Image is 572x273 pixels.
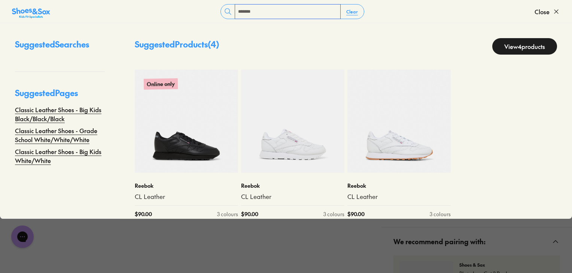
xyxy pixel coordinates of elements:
div: 3 colours [217,210,238,218]
a: Online only [135,70,238,173]
a: CL Leather [347,193,451,201]
span: $ 90.00 [241,210,258,218]
p: Reebok [347,182,451,190]
button: Clear [340,5,364,18]
a: Shoes &amp; Sox [12,6,50,18]
a: View4products [492,38,557,55]
a: CL Leather [135,193,238,201]
p: Reebok [135,182,238,190]
a: Classic Leather Shoes - Grade School White/White/White [15,126,105,144]
p: Suggested Pages [15,87,105,105]
p: Online only [144,78,178,90]
span: ( 4 ) [208,39,219,50]
p: Suggested Products [135,38,219,55]
iframe: Gorgias live chat messenger [7,223,37,251]
div: 3 colours [323,210,344,218]
a: Classic Leather Shoes - Big Kids White/White [15,147,105,165]
a: Classic Leather Shoes - Big Kids Black/Black/Black [15,105,105,123]
p: Suggested Searches [15,38,105,56]
p: Reebok [241,182,344,190]
img: SNS_Logo_Responsive.svg [12,7,50,19]
a: CL Leather [241,193,344,201]
span: We recommend pairing with: [393,230,486,252]
span: Close [535,7,550,16]
button: Close [535,3,560,20]
p: Shoes & Sox [459,261,554,268]
button: We recommend pairing with: [381,227,572,255]
span: $ 90.00 [135,210,152,218]
div: 3 colours [430,210,451,218]
span: $ 90.00 [347,210,365,218]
